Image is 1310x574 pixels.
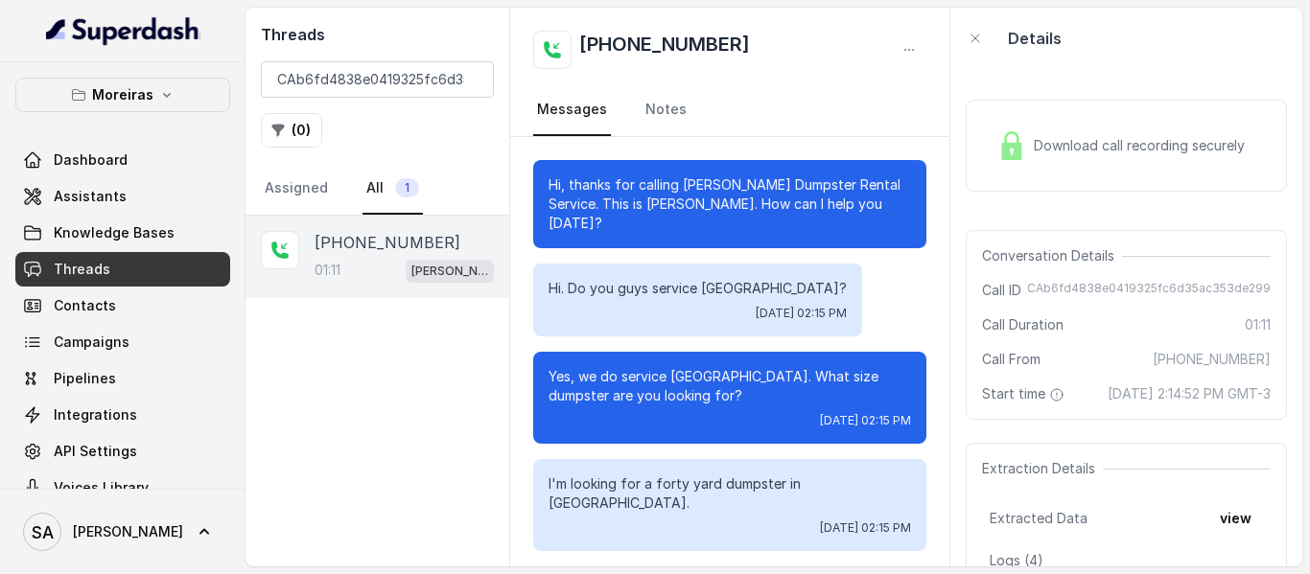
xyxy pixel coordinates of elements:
p: Moreiras [92,83,153,106]
a: Messages [533,84,611,136]
h2: Threads [261,23,494,46]
span: Call Duration [982,315,1064,334]
button: (0) [261,113,322,148]
span: Download call recording securely [1034,136,1252,155]
span: Knowledge Bases [54,223,175,242]
h2: [PHONE_NUMBER] [579,31,750,69]
a: Integrations [15,398,230,432]
span: Campaigns [54,333,129,352]
span: Call From [982,350,1041,369]
a: All1 [363,163,423,215]
span: Extracted Data [990,509,1088,528]
span: [DATE] 02:15 PM [820,520,911,536]
span: [DATE] 02:15 PM [820,413,911,428]
span: Voices Library [54,478,149,497]
a: API Settings [15,434,230,469]
button: Moreiras [15,78,230,112]
nav: Tabs [261,163,494,215]
p: Yes, we do service [GEOGRAPHIC_DATA]. What size dumpster are you looking for? [549,367,911,405]
a: Knowledge Bases [15,216,230,250]
a: Dashboard [15,143,230,177]
span: [PHONE_NUMBER] [1153,350,1271,369]
p: Logs ( 4 ) [990,551,1263,570]
span: Integrations [54,405,137,425]
a: Campaigns [15,325,230,359]
span: 01:11 [1245,315,1271,334]
span: Pipelines [54,369,116,388]
p: Hi. Do you guys service [GEOGRAPHIC_DATA]? [549,279,847,298]
text: SA [32,522,54,542]
a: Notes [642,84,690,136]
p: 01:11 [315,261,340,280]
button: view [1208,501,1263,536]
p: [PERSON_NAME] (Dumpsters) / EN [411,262,488,281]
input: Search by Call ID or Phone Number [261,61,494,98]
span: [DATE] 02:15 PM [756,306,847,321]
span: Call ID [982,281,1021,300]
span: Contacts [54,296,116,315]
img: Lock Icon [997,131,1026,160]
span: Conversation Details [982,246,1122,265]
span: [PERSON_NAME] [73,522,183,541]
a: Voices Library [15,471,230,505]
p: Hi, thanks for calling [PERSON_NAME] Dumpster Rental Service. This is [PERSON_NAME]. How can I he... [549,175,911,233]
span: API Settings [54,442,137,461]
a: Threads [15,252,230,287]
span: CAb6fd4838e0419325fc6d35ac353de299 [1027,281,1271,300]
span: 1 [395,178,419,197]
span: Assistants [54,187,127,206]
span: Dashboard [54,150,128,170]
img: light.svg [46,15,200,46]
p: Details [1008,27,1062,50]
a: [PERSON_NAME] [15,505,230,559]
a: Assigned [261,163,332,215]
span: Threads [54,260,110,279]
a: Assistants [15,179,230,214]
a: Pipelines [15,361,230,396]
p: I'm looking for a forty yard dumpster in [GEOGRAPHIC_DATA]. [549,474,911,513]
span: Start time [982,384,1068,403]
span: [DATE] 2:14:52 PM GMT-3 [1108,384,1271,403]
a: Contacts [15,288,230,323]
nav: Tabs [533,84,926,136]
span: Extraction Details [982,459,1103,478]
p: [PHONE_NUMBER] [315,231,460,254]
